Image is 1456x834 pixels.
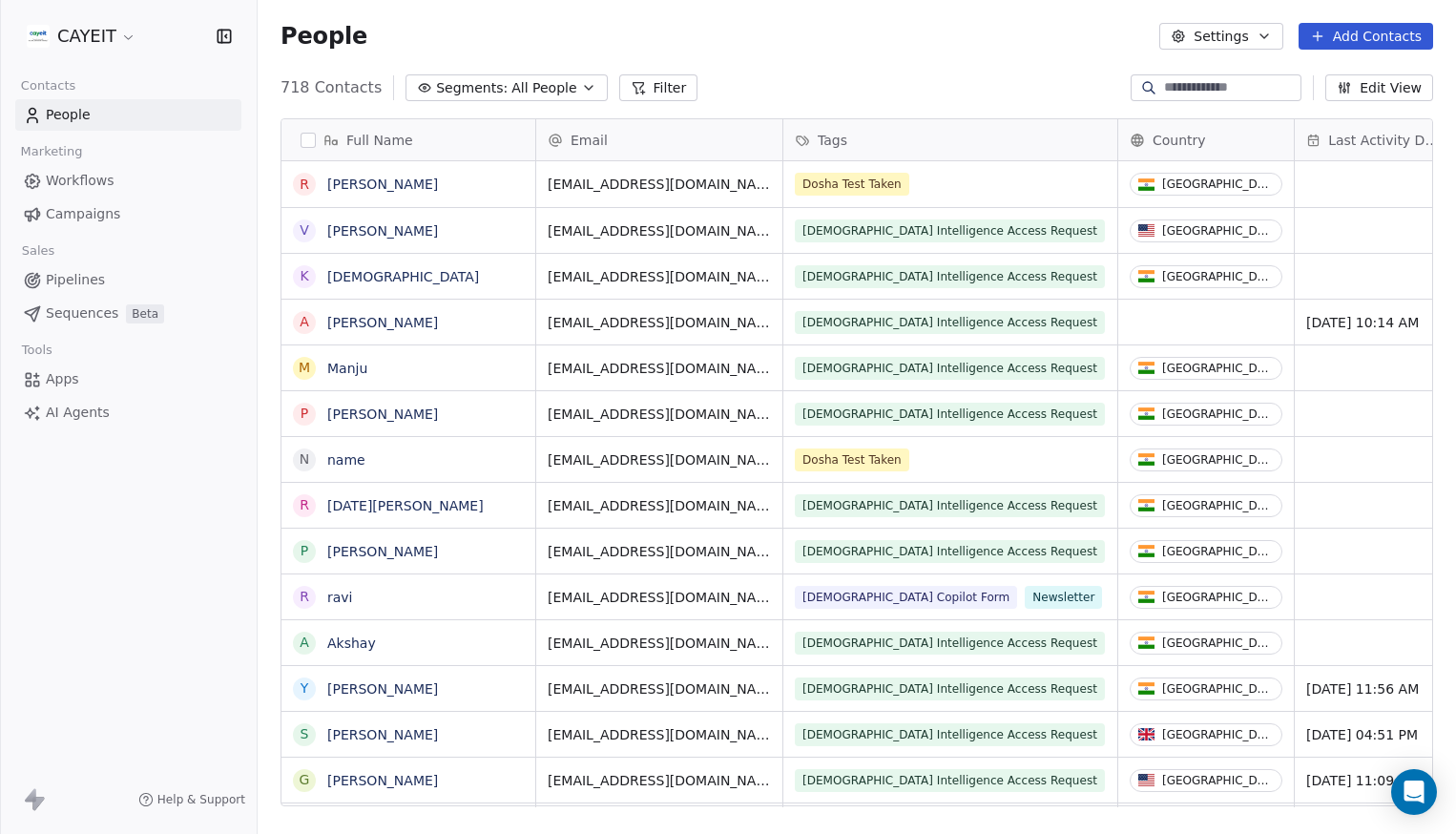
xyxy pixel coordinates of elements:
span: Last Activity Date [1328,131,1441,150]
a: Akshay [327,636,376,651]
span: Dosha Test Taken [795,448,909,471]
a: Campaigns [15,198,241,230]
a: SequencesBeta [15,298,241,329]
div: [GEOGRAPHIC_DATA] [1162,407,1274,421]
span: [DEMOGRAPHIC_DATA] Intelligence Access Request [795,311,1105,334]
span: [DEMOGRAPHIC_DATA] Intelligence Access Request [795,357,1105,380]
span: Segments: [436,78,508,98]
span: Tools [13,336,60,365]
div: [GEOGRAPHIC_DATA] [1162,636,1274,650]
span: [EMAIL_ADDRESS][DOMAIN_NAME] [548,679,771,698]
div: R [300,175,309,195]
a: [DEMOGRAPHIC_DATA] [327,269,479,284]
span: People [281,22,367,51]
span: [EMAIL_ADDRESS][DOMAIN_NAME] [548,267,771,286]
div: G [300,770,310,790]
span: AI Agents [46,403,110,423]
a: [PERSON_NAME] [327,223,438,239]
a: Help & Support [138,792,245,807]
a: [PERSON_NAME] [327,681,438,697]
a: [DATE][PERSON_NAME] [327,498,484,513]
div: R [300,495,309,515]
span: [DEMOGRAPHIC_DATA] Intelligence Access Request [795,403,1105,426]
span: [DEMOGRAPHIC_DATA] Intelligence Access Request [795,265,1105,288]
span: [EMAIL_ADDRESS][DOMAIN_NAME] [548,175,771,194]
span: Workflows [46,171,114,191]
span: [DEMOGRAPHIC_DATA] Intelligence Access Request [795,540,1105,563]
span: People [46,105,91,125]
a: ravi [327,590,353,605]
span: Tags [818,131,847,150]
span: Contacts [12,72,84,100]
a: Manju [327,361,367,376]
span: [EMAIL_ADDRESS][DOMAIN_NAME] [548,450,771,469]
a: AI Agents [15,397,241,428]
span: Email [571,131,608,150]
div: Country [1118,119,1294,160]
div: P [301,404,308,424]
div: M [299,358,310,378]
a: [PERSON_NAME] [327,727,438,742]
div: [GEOGRAPHIC_DATA] [1162,591,1274,604]
span: Dosha Test Taken [795,173,909,196]
button: Settings [1159,23,1282,50]
div: P [301,541,308,561]
div: Y [301,678,309,698]
span: Marketing [12,137,91,166]
div: n [300,449,309,469]
span: [DEMOGRAPHIC_DATA] Intelligence Access Request [795,219,1105,242]
span: Sequences [46,303,118,323]
span: Full Name [346,131,413,150]
span: [DEMOGRAPHIC_DATA] Intelligence Access Request [795,723,1105,746]
div: A [300,633,309,653]
div: Open Intercom Messenger [1391,769,1437,815]
span: [DEMOGRAPHIC_DATA] Copilot Form [795,586,1017,609]
button: Filter [619,74,698,101]
div: [GEOGRAPHIC_DATA] [1162,224,1274,238]
div: [GEOGRAPHIC_DATA] [1162,728,1274,741]
span: [EMAIL_ADDRESS][DOMAIN_NAME] [548,359,771,378]
button: Add Contacts [1299,23,1433,50]
span: [EMAIL_ADDRESS][DOMAIN_NAME] [548,496,771,515]
span: Beta [126,304,164,323]
a: Apps [15,364,241,395]
div: A [300,312,309,332]
span: [DEMOGRAPHIC_DATA] Intelligence Access Request [795,632,1105,655]
div: [GEOGRAPHIC_DATA] [1162,453,1274,467]
div: [GEOGRAPHIC_DATA] [1162,270,1274,283]
span: [DEMOGRAPHIC_DATA] Intelligence Access Request [795,494,1105,517]
div: S [301,724,309,744]
span: [EMAIL_ADDRESS][DOMAIN_NAME] [548,221,771,240]
div: grid [281,161,536,807]
div: Full Name [281,119,535,160]
span: Campaigns [46,204,120,224]
div: Tags [783,119,1117,160]
a: Workflows [15,165,241,197]
span: [EMAIL_ADDRESS][DOMAIN_NAME] [548,313,771,332]
span: All People [511,78,576,98]
span: Help & Support [157,792,245,807]
div: K [300,266,308,286]
a: [PERSON_NAME] [327,315,438,330]
div: r [300,587,309,607]
span: Sales [13,237,63,265]
div: [GEOGRAPHIC_DATA] [1162,177,1274,191]
span: [EMAIL_ADDRESS][DOMAIN_NAME] [548,634,771,653]
span: Pipelines [46,270,105,290]
div: [GEOGRAPHIC_DATA] [1162,682,1274,696]
div: [GEOGRAPHIC_DATA] [1162,545,1274,558]
a: People [15,99,241,131]
div: [GEOGRAPHIC_DATA] [1162,362,1274,375]
span: [EMAIL_ADDRESS][DOMAIN_NAME] [548,725,771,744]
a: [PERSON_NAME] [327,177,438,192]
a: [PERSON_NAME] [327,407,438,422]
img: CAYEIT%20Square%20Logo.png [27,25,50,48]
a: Pipelines [15,264,241,296]
div: [GEOGRAPHIC_DATA] [1162,774,1274,787]
button: Edit View [1325,74,1433,101]
span: CAYEIT [57,24,116,49]
span: Country [1153,131,1206,150]
div: Email [536,119,782,160]
a: [PERSON_NAME] [327,773,438,788]
span: [DEMOGRAPHIC_DATA] Intelligence Access Request [795,678,1105,700]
